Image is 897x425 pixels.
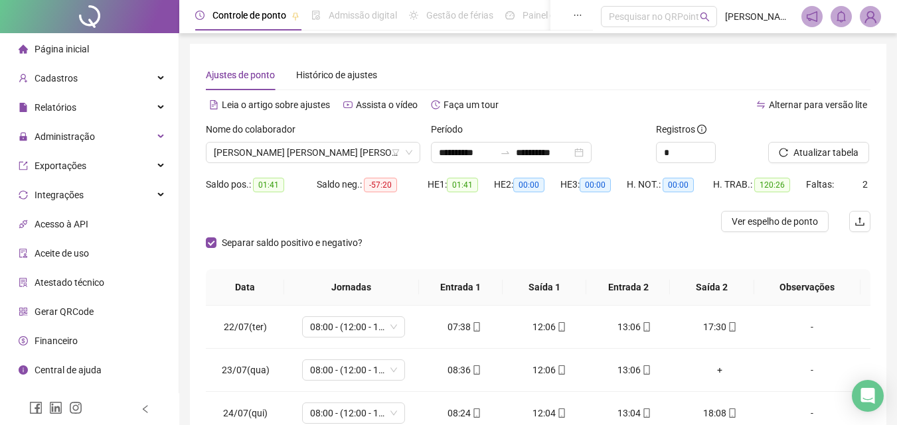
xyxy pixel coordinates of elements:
span: api [19,219,28,229]
span: Central de ajuda [35,365,102,375]
span: mobile [471,365,481,375]
span: dashboard [505,11,515,20]
span: mobile [641,322,651,332]
span: Ver espelho de ponto [732,214,818,229]
span: 00:00 [580,178,611,192]
span: ROBERTO ANDRE BARBOSA DA SILVA [214,143,412,162]
span: solution [19,278,28,287]
div: Open Intercom Messenger [852,380,884,412]
span: Registros [656,122,706,137]
span: mobile [641,408,651,418]
span: file [19,103,28,112]
th: Saída 2 [670,269,754,306]
span: filter [392,149,400,156]
div: - [773,406,851,420]
span: export [19,161,28,170]
span: mobile [726,322,737,332]
span: 2 [862,179,868,190]
span: youtube [343,100,353,109]
span: mobile [556,365,566,375]
span: Atualizar tabela [793,145,858,160]
span: Gestão de férias [426,10,493,21]
span: Leia o artigo sobre ajustes [222,99,330,110]
span: 01:41 [447,178,478,192]
span: 01:41 [253,178,284,192]
span: bell [835,11,847,23]
label: Período [431,122,471,137]
span: ellipsis [573,11,582,20]
div: 12:06 [518,363,582,377]
span: history [431,100,440,109]
div: HE 2: [494,177,560,192]
span: swap-right [500,147,511,158]
img: 17291 [860,7,880,27]
span: Assista o vídeo [356,99,418,110]
span: Observações [765,280,850,294]
span: Histórico de ajustes [296,70,377,80]
span: 08:00 - (12:00 - 13:00) - 18:00 [310,360,397,380]
span: dollar [19,336,28,345]
div: 13:04 [603,406,667,420]
span: linkedin [49,401,62,414]
button: Atualizar tabela [768,142,869,163]
span: Integrações [35,190,84,200]
span: notification [806,11,818,23]
div: HE 3: [560,177,627,192]
th: Entrada 1 [419,269,503,306]
span: reload [779,148,788,157]
div: 07:38 [433,320,497,334]
span: search [700,12,710,22]
div: - [773,320,851,334]
span: Separar saldo positivo e negativo? [216,235,368,250]
div: Saldo neg.: [317,177,428,192]
span: mobile [726,408,737,418]
span: 08:00 - (12:00 - 13:00) - 18:00 [310,317,397,337]
span: audit [19,249,28,258]
span: file-text [209,100,218,109]
button: Ver espelho de ponto [721,211,829,232]
span: mobile [556,322,566,332]
span: 00:00 [513,178,544,192]
div: H. NOT.: [627,177,713,192]
span: Atestado técnico [35,277,104,288]
span: pushpin [291,12,299,20]
span: clock-circle [195,11,204,20]
span: Acesso à API [35,219,88,229]
span: Faça um tour [444,99,499,110]
span: 08:00 - (12:00 - 13:00) - 18:00 [310,403,397,423]
span: Administração [35,131,95,142]
span: Painel do DP [523,10,574,21]
span: home [19,44,28,54]
div: + [688,363,752,377]
span: 24/07(qui) [223,408,268,418]
span: sun [409,11,418,20]
div: HE 1: [428,177,494,192]
span: Cadastros [35,73,78,84]
span: swap [756,100,766,109]
span: Gerar QRCode [35,306,94,317]
th: Observações [754,269,860,306]
span: 00:00 [663,178,694,192]
span: down [405,149,413,156]
span: mobile [556,408,566,418]
span: mobile [641,365,651,375]
span: Alternar para versão lite [769,99,867,110]
span: -57:20 [364,178,397,192]
span: mobile [471,322,481,332]
span: Aceite de uso [35,248,89,259]
div: 08:36 [433,363,497,377]
label: Nome do colaborador [206,122,304,137]
th: Jornadas [284,269,419,306]
div: 08:24 [433,406,497,420]
span: to [500,147,511,158]
span: info-circle [697,125,706,134]
span: 120:26 [754,178,790,192]
span: lock [19,132,28,141]
span: left [141,404,150,414]
div: 13:06 [603,320,667,334]
div: 12:04 [518,406,582,420]
span: Relatórios [35,102,76,113]
span: upload [855,216,865,227]
div: 17:30 [688,320,752,334]
div: H. TRAB.: [713,177,806,192]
